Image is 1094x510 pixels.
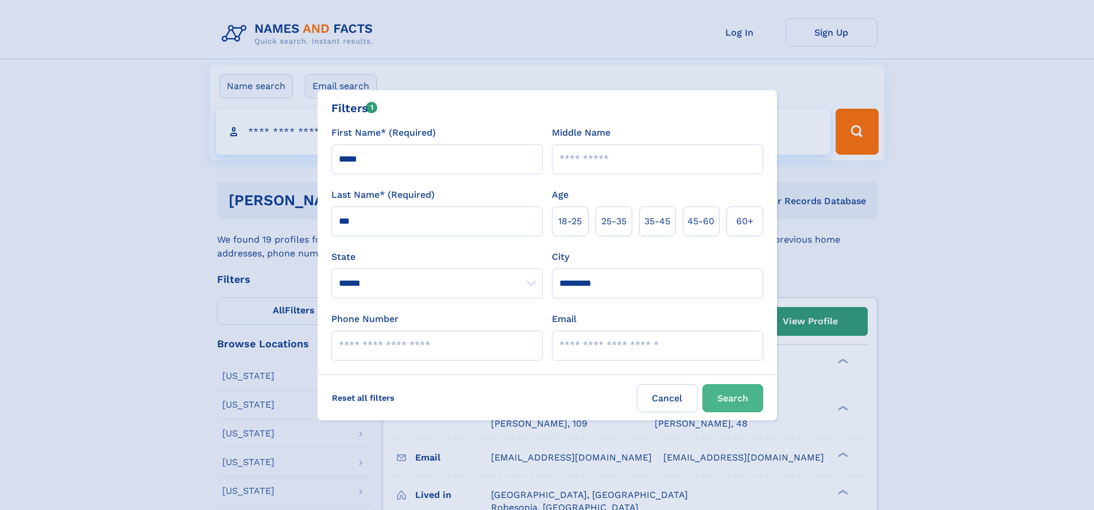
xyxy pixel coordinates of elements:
[736,214,753,228] span: 60+
[558,214,582,228] span: 18‑25
[552,126,610,140] label: Middle Name
[552,250,569,264] label: City
[331,99,378,117] div: Filters
[331,126,436,140] label: First Name* (Required)
[644,214,670,228] span: 35‑45
[552,312,577,326] label: Email
[702,384,763,412] button: Search
[637,384,698,412] label: Cancel
[331,312,399,326] label: Phone Number
[324,384,402,412] label: Reset all filters
[552,188,569,202] label: Age
[331,250,543,264] label: State
[601,214,627,228] span: 25‑35
[331,188,435,202] label: Last Name* (Required)
[687,214,714,228] span: 45‑60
